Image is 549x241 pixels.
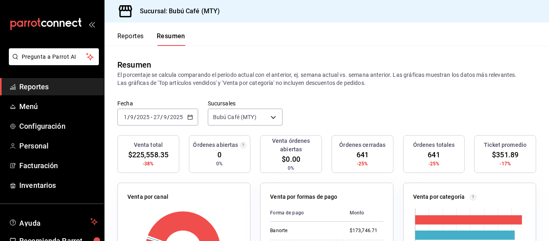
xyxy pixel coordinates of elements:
span: -17% [500,160,511,167]
span: Configuración [19,121,98,132]
div: $173,746.71 [350,227,383,234]
span: $351.89 [492,149,518,160]
span: -25% [428,160,440,167]
button: open_drawer_menu [88,21,95,27]
div: navigation tabs [117,32,185,46]
span: Menú [19,101,98,112]
div: Banorte [270,227,336,234]
p: Venta por formas de pago [270,193,337,201]
span: 641 [356,149,369,160]
span: Inventarios [19,180,98,191]
div: Resumen [117,59,151,71]
span: 0 [217,149,221,160]
p: Venta por canal [127,193,168,201]
button: Pregunta a Parrot AI [9,48,99,65]
button: Resumen [157,32,185,46]
input: ---- [170,114,183,120]
input: -- [130,114,134,120]
span: Personal [19,140,98,151]
span: 0% [288,165,294,172]
span: -25% [357,160,368,167]
button: Reportes [117,32,144,46]
span: Reportes [19,81,98,92]
span: 0% [216,160,223,167]
th: Forma de pago [270,204,343,222]
h3: Órdenes totales [413,141,455,149]
span: - [151,114,152,120]
span: -38% [143,160,154,167]
span: 641 [428,149,440,160]
p: El porcentaje se calcula comparando el período actual con el anterior, ej. semana actual vs. sema... [117,71,536,87]
h3: Órdenes cerradas [339,141,385,149]
th: Monto [343,204,383,222]
span: $225,558.35 [128,149,168,160]
h3: Venta total [134,141,163,149]
span: / [160,114,163,120]
a: Pregunta a Parrot AI [6,58,99,67]
h3: Sucursal: Bubú Café (MTY) [133,6,220,16]
span: Ayuda [19,217,87,227]
span: $0.00 [282,154,300,165]
h3: Venta órdenes abiertas [264,137,318,154]
label: Sucursales [208,101,283,106]
p: Venta por categoría [413,193,465,201]
h3: Órdenes abiertas [193,141,238,149]
input: -- [163,114,167,120]
span: Facturación [19,160,98,171]
input: ---- [136,114,150,120]
input: -- [153,114,160,120]
span: / [127,114,130,120]
h3: Ticket promedio [484,141,526,149]
input: -- [123,114,127,120]
span: / [134,114,136,120]
span: Pregunta a Parrot AI [22,53,86,61]
span: Bubú Café (MTY) [213,113,256,121]
span: / [167,114,170,120]
label: Fecha [117,101,198,106]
